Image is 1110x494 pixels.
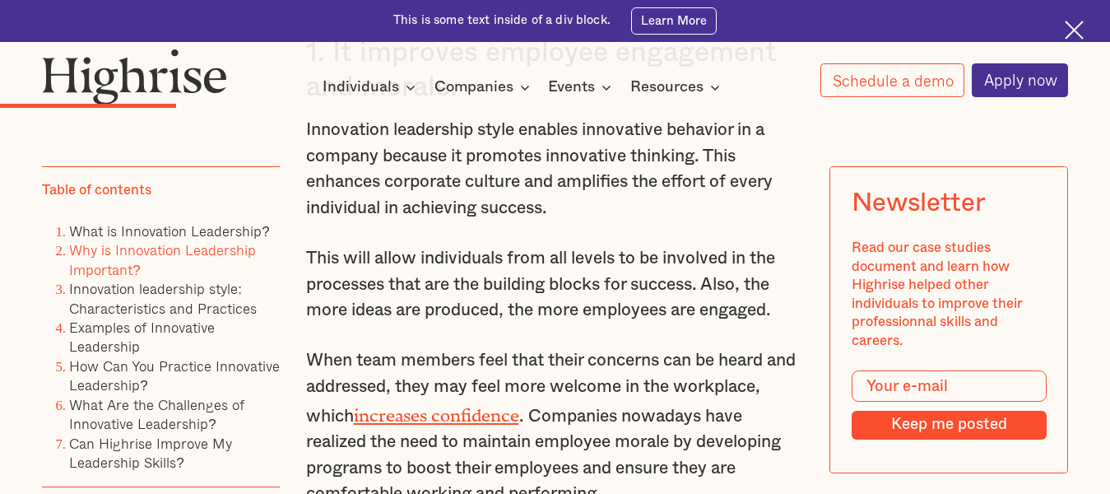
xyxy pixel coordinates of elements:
[69,355,280,396] a: How Can You Practice Innovative Leadership?
[630,77,704,97] div: Resources
[434,77,513,97] div: Companies
[354,406,519,417] a: increases confidence
[42,181,151,199] div: Table of contents
[393,12,611,29] div: This is some text inside of a div block.
[548,77,595,97] div: Events
[852,370,1047,402] input: Your e-mail
[852,240,1047,351] div: Read our case studies document and learn how Highrise helped other individuals to improve their p...
[631,7,717,35] a: Learn More
[852,370,1047,440] form: Modal Form
[434,77,535,97] div: Companies
[630,77,725,97] div: Resources
[42,49,228,105] img: Highrise logo
[306,117,805,221] p: Innovation leadership style enables innovative behavior in a company because it promotes innovati...
[306,245,805,324] p: This will allow individuals from all levels to be involved in the processes that are the building...
[852,189,986,219] div: Newsletter
[323,77,420,97] div: Individuals
[69,277,257,319] a: Innovation leadership style: Characteristics and Practices
[972,63,1069,98] a: Apply now
[548,77,616,97] div: Events
[69,316,215,357] a: Examples of Innovative Leadership
[852,411,1047,440] input: Keep me posted
[323,77,399,97] div: Individuals
[1065,21,1084,40] img: Cross icon
[69,220,269,242] a: What is Innovation Leadership?
[69,239,256,280] a: Why is Innovation Leadership Important?
[69,394,244,435] a: What Are the Challenges of Innovative Leadership?
[820,63,965,97] a: Schedule a demo
[69,432,232,473] a: Can Highrise Improve My Leadership Skills?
